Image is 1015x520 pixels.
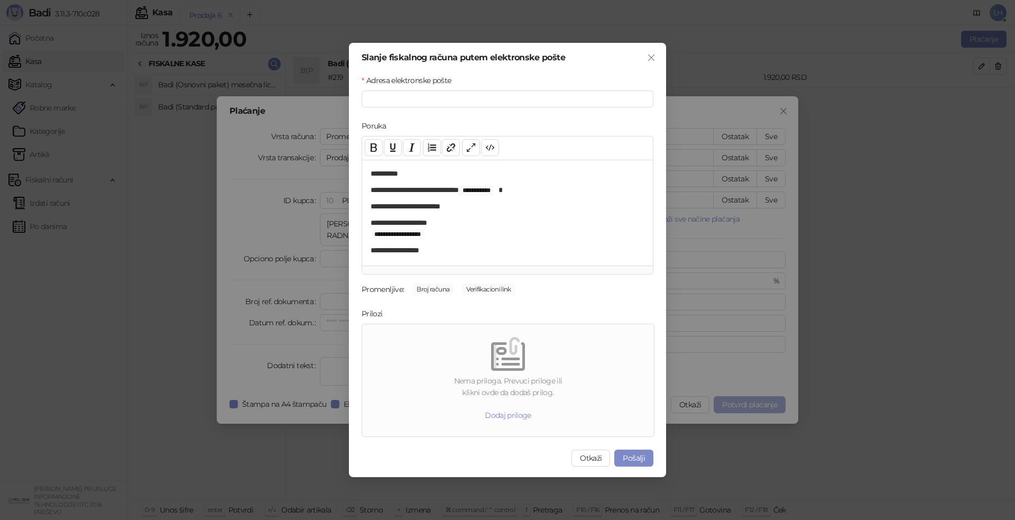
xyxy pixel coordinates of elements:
[643,49,660,66] button: Close
[362,284,404,295] div: Promenljive:
[362,90,653,107] input: Adresa elektronske pošte
[647,53,656,62] span: close
[423,139,441,156] button: List
[491,337,525,371] img: empty
[643,53,660,62] span: Zatvori
[476,407,540,424] button: Dodaj priloge
[362,53,653,62] div: Slanje fiskalnog računa putem elektronske pošte
[481,139,499,156] button: Code view
[362,308,389,320] label: Prilozi
[366,375,650,398] div: Nema priloga. Prevuci priloge ili klikni ovde da dodaš prilog.
[366,329,650,432] span: emptyNema priloga. Prevuci priloge iliklikni ovde da dodaš prilog.Dodaj priloge
[362,75,458,86] label: Adresa elektronske pošte
[614,450,653,467] button: Pošalji
[442,139,460,156] button: Link
[384,139,402,156] button: Underline
[365,139,383,156] button: Bold
[571,450,610,467] button: Otkaži
[403,139,421,156] button: Italic
[362,120,393,132] label: Poruka
[462,284,515,295] span: Verifikacioni link
[412,284,454,295] span: Broj računa
[462,139,480,156] button: Full screen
